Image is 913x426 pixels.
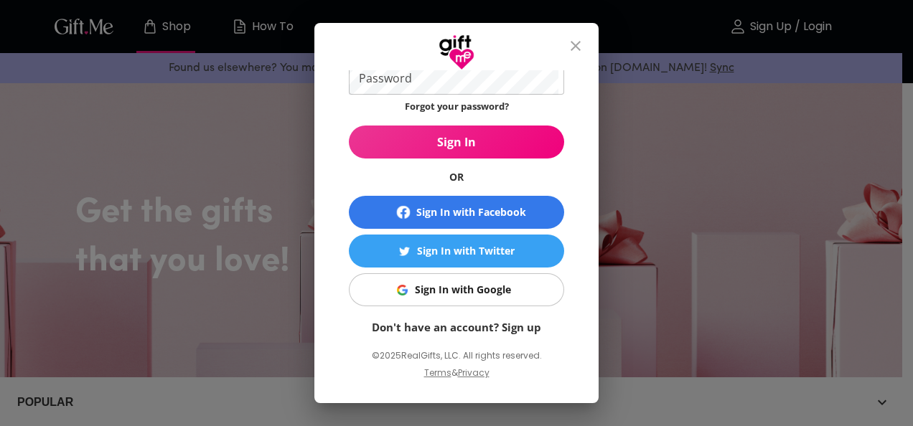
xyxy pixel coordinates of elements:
button: Sign In [349,126,564,158]
span: Sign In [349,134,564,150]
button: close [558,29,593,63]
p: & [451,365,458,392]
img: Sign In with Twitter [399,246,410,257]
div: Sign In with Facebook [416,204,526,220]
a: Privacy [458,366,490,379]
img: Sign In with Google [397,285,408,295]
img: GiftMe Logo [439,34,474,70]
button: Sign In with TwitterSign In with Twitter [349,235,564,268]
a: Forgot your password? [405,100,509,113]
div: Sign In with Twitter [417,243,515,259]
a: Don't have an account? Sign up [372,320,541,334]
h6: OR [349,170,564,184]
button: Sign In with Facebook [349,196,564,229]
a: Terms [424,366,451,379]
p: © 2025 RealGifts, LLC. All rights reserved. [349,346,564,365]
button: Sign In with GoogleSign In with Google [349,273,564,306]
div: Sign In with Google [415,282,511,298]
